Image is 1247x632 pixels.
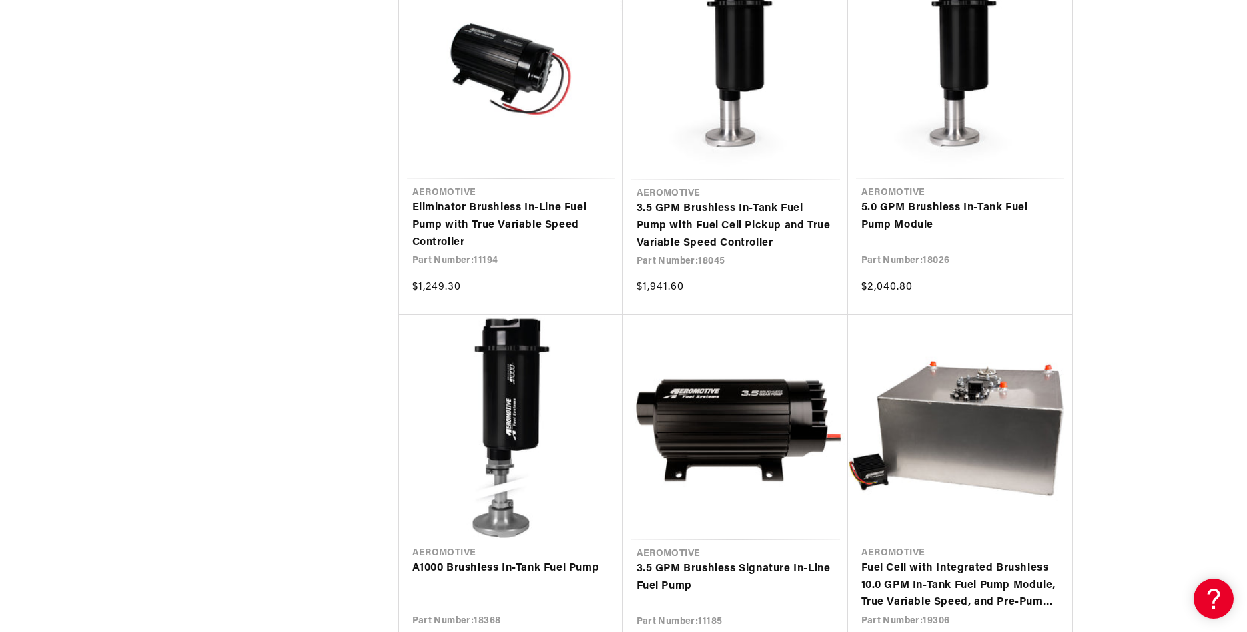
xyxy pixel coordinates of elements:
a: 3.5 GPM Brushless Signature In-Line Fuel Pump [637,561,835,595]
a: A1000 Brushless In-Tank Fuel Pump [412,560,610,577]
a: 3.5 GPM Brushless In-Tank Fuel Pump with Fuel Cell Pickup and True Variable Speed Controller [637,200,835,252]
a: Fuel Cell with Integrated Brushless 10.0 GPM In-Tank Fuel Pump Module, True Variable Speed, and P... [861,560,1059,611]
a: Eliminator Brushless In-Line Fuel Pump with True Variable Speed Controller [412,200,610,251]
a: 5.0 GPM Brushless In-Tank Fuel Pump Module [861,200,1059,234]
